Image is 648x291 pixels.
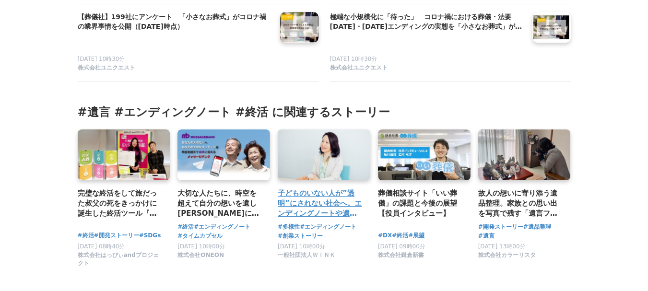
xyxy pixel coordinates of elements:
a: #終活 [392,231,408,240]
a: #終活 [78,231,94,240]
span: 株式会社鎌倉新書 [378,251,424,259]
a: #SDGs [139,231,161,240]
a: 【葬儀社】199社にアンケート 「小さなお葬式」がコロナ禍の業界事情を公開（[DATE]時点） [78,12,272,32]
span: 一般社団法人ＷＩＮＫ [278,251,335,259]
a: 株式会社はっぴぃandプロジェクト [78,262,163,269]
a: #遺言 [478,232,495,241]
span: [DATE] 10時00分 [177,243,225,250]
a: #タイムカプセル [177,232,223,241]
a: 株式会社カラーリスタ [478,254,536,261]
a: #多様性 [278,222,300,232]
span: 株式会社はっぴぃandプロジェクト [78,251,163,268]
span: [DATE] 10時30分 [330,56,377,62]
span: 株式会社ユニクエスト [78,64,135,72]
span: [DATE] 10時00分 [278,243,325,250]
a: 故人の想いに寄り添う遺品整理。家族との思い出を写真で残す「遺言フォト」で遺品整理業界に新たな価値を創造。 [478,188,563,219]
a: 株式会社鎌倉新書 [378,254,424,261]
span: [DATE] 13時00分 [478,243,526,250]
span: [DATE] 09時00分 [378,243,425,250]
a: #開発ストーリー [478,222,523,232]
a: 大切な人たちに、時空を超えて自分の想いを遺し[PERSON_NAME]に伝えたい。データで確実に届けられる「メッセージバンク」サービスの開発ストーリー [177,188,262,219]
a: 極端な小規模化に「待った」 コロナ禍における葬儀・法要 [DATE]・[DATE]エンディングの実態を「小さなお葬式」が公開 [330,12,525,32]
a: #エンディングノート [194,222,250,232]
a: #展望 [408,231,424,240]
a: 子どものいない人が”透明”にされない社会へ。エンディングノートや遺言・医療同意等を学び合いながら仲間と将来不安に向きあう一般社団法人WINKの取り組み [278,188,363,219]
a: 一般社団法人ＷＩＮＫ [278,254,335,261]
a: 株式会社ユニクエスト [330,64,525,73]
a: 葬儀相談サイト「いい葬儀」の課題と今後の展望【役員インタビュー】 [378,188,463,219]
a: #DX [378,231,392,240]
a: 株式会社ユニクエスト [78,64,272,73]
a: 完璧な終活をして旅だった叔父の死をきっかけに誕生した終活ツール『ゆいごん白書®』。高齢者のみならず、若者・社長・障がい者などさまざまな境遇の人に「もしもの時」を考えるきっかけを。 [78,188,163,219]
span: [DATE] 08時40分 [78,243,125,250]
a: #終活 [177,222,194,232]
a: #エンディングノート [300,222,356,232]
span: [DATE] 10時30分 [78,56,125,62]
span: 株式会社ユニクエスト [330,64,388,72]
span: 株式会社ONEON [177,251,224,259]
a: 株式会社ONEON [177,254,224,261]
span: 株式会社カラーリスタ [478,251,536,259]
a: #開発ストーリー [94,231,139,240]
h3: #遺言 #エンディングノート #終活 に関連するストーリー [78,105,571,120]
a: #創業ストーリー [278,232,323,241]
a: #遺品整理 [523,222,551,232]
